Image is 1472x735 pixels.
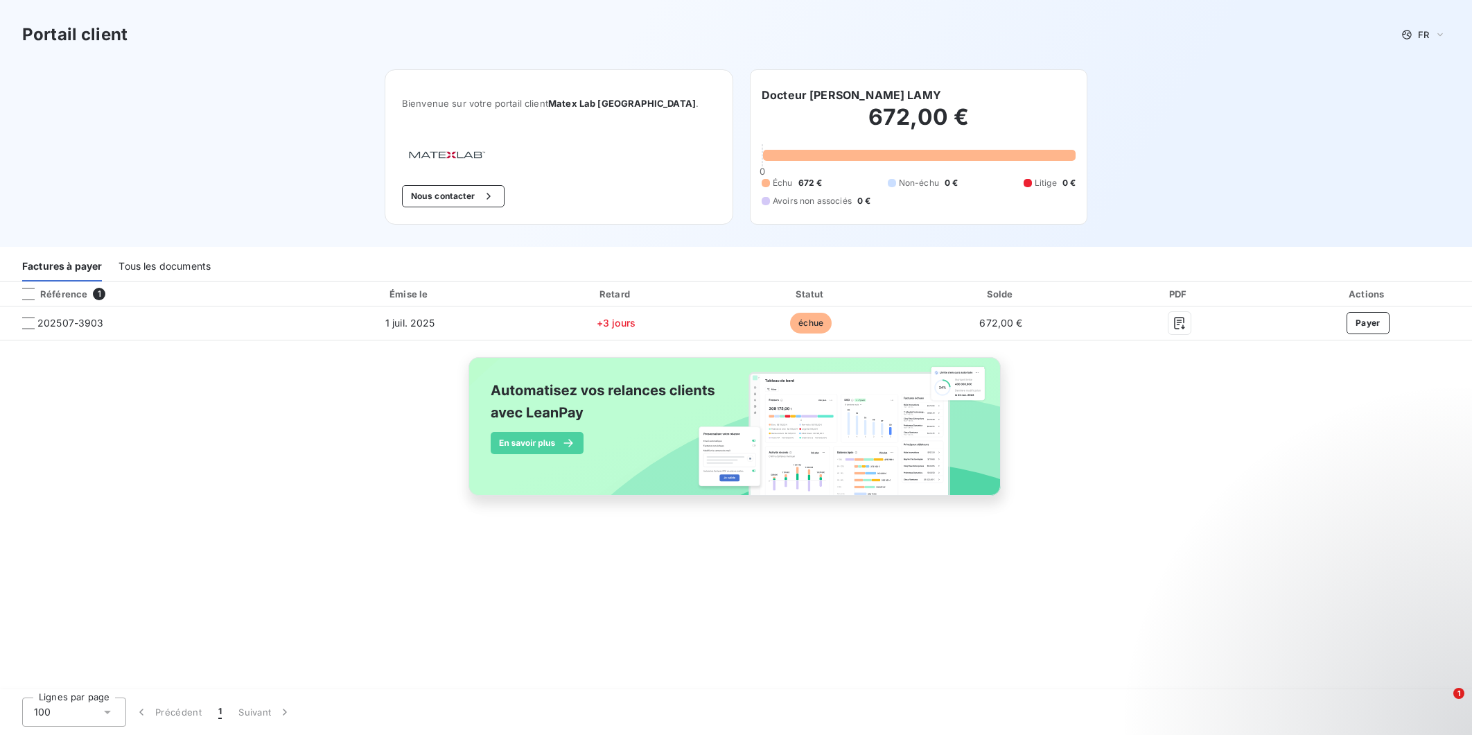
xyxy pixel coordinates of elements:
[1418,29,1429,40] span: FR
[306,287,515,301] div: Émise le
[717,287,904,301] div: Statut
[899,177,939,189] span: Non-échu
[126,698,210,727] button: Précédent
[1062,177,1076,189] span: 0 €
[762,87,941,103] h6: Docteur [PERSON_NAME] LAMY
[1425,688,1458,721] iframe: Intercom live chat
[402,145,491,163] img: Company logo
[1347,312,1390,334] button: Payer
[790,313,832,334] span: échue
[11,288,87,300] div: Référence
[402,185,505,207] button: Nous contacter
[1098,287,1261,301] div: PDF
[210,698,230,727] button: 1
[230,698,300,727] button: Suivant
[22,252,102,282] div: Factures à payer
[548,98,696,109] span: Matex Lab [GEOGRAPHIC_DATA]
[37,316,104,330] span: 202507-3903
[93,288,105,300] span: 1
[773,177,793,189] span: Échu
[1453,688,1464,699] span: 1
[520,287,712,301] div: Retard
[34,705,51,719] span: 100
[762,103,1076,145] h2: 672,00 €
[1266,287,1469,301] div: Actions
[979,317,1022,329] span: 672,00 €
[1035,177,1057,189] span: Litige
[22,22,128,47] h3: Portail client
[597,317,636,329] span: +3 jours
[402,98,716,109] span: Bienvenue sur votre portail client .
[456,349,1016,519] img: banner
[798,177,823,189] span: 672 €
[760,166,765,177] span: 0
[773,195,852,207] span: Avoirs non associés
[119,252,211,282] div: Tous les documents
[945,177,958,189] span: 0 €
[857,195,870,207] span: 0 €
[218,705,222,719] span: 1
[385,317,435,329] span: 1 juil. 2025
[910,287,1092,301] div: Solde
